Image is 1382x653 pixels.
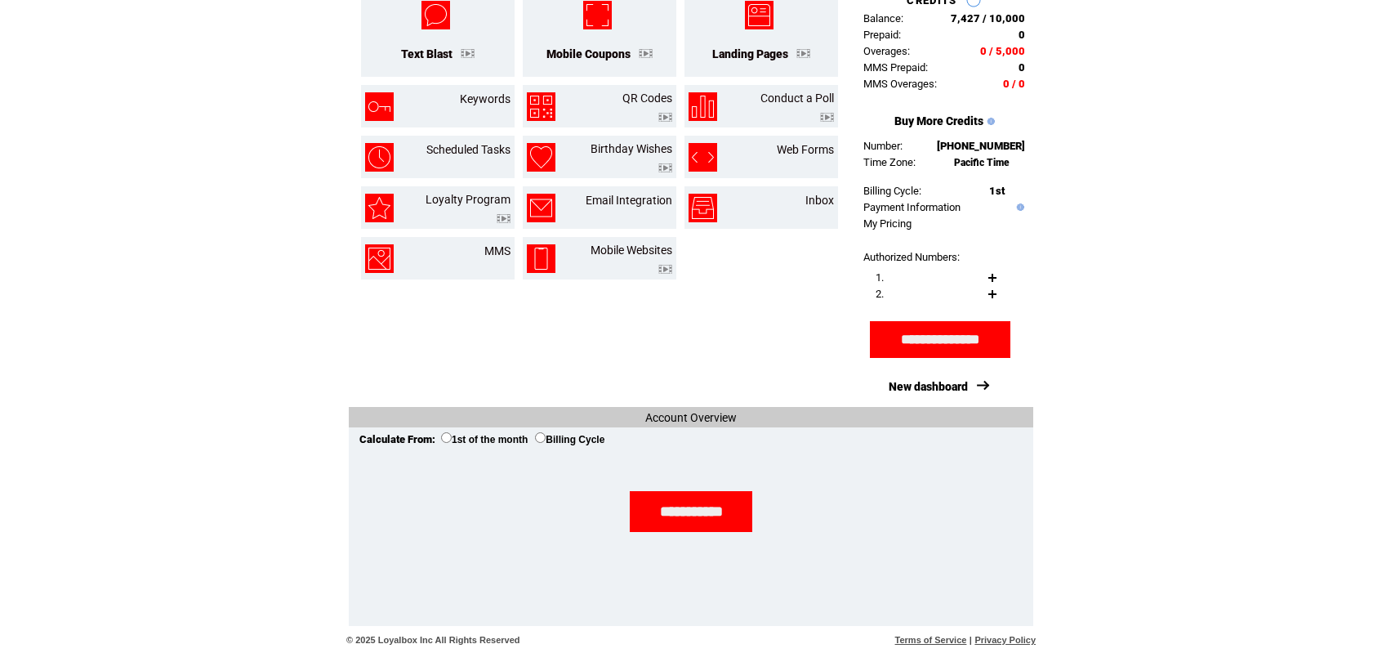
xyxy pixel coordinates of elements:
span: Balance: [863,12,903,25]
img: video.png [461,49,475,58]
img: scheduled-tasks.png [365,143,394,172]
img: mobile-coupons.png [583,1,612,29]
a: Mobile Websites [591,244,672,257]
span: Authorized Numbers: [863,251,960,263]
a: My Pricing [863,217,912,230]
input: 1st of the month [441,432,452,443]
a: Email Integration [586,194,672,207]
label: Billing Cycle [535,434,604,445]
span: 0 [1019,29,1025,41]
img: mms.png [365,244,394,273]
img: help.gif [1013,204,1024,211]
img: help.gif [983,118,995,125]
span: MMS Prepaid: [863,61,928,74]
a: Loyalty Program [426,193,510,206]
span: 1. [876,271,884,284]
span: Overages: [863,45,910,57]
span: Time Zone: [863,156,916,168]
span: Account Overview [645,411,737,424]
span: 7,427 / 10,000 [951,12,1025,25]
img: text-blast.png [421,1,450,29]
img: keywords.png [365,92,394,121]
label: 1st of the month [441,434,528,445]
span: Billing Cycle: [863,185,921,197]
img: inbox.png [689,194,717,222]
a: Web Forms [777,143,834,156]
a: QR Codes [622,92,672,105]
img: email-integration.png [527,194,555,222]
img: video.png [796,49,810,58]
img: web-forms.png [689,143,717,172]
span: © 2025 Loyalbox Inc All Rights Reserved [346,635,520,645]
img: video.png [658,163,672,172]
a: MMS [484,244,510,257]
img: mobile-websites.png [527,244,555,273]
a: Scheduled Tasks [426,143,510,156]
span: | [970,635,972,645]
span: Number: [863,140,903,152]
a: Birthday Wishes [591,142,672,155]
span: Prepaid: [863,29,901,41]
img: landing-pages.png [745,1,773,29]
a: Inbox [805,194,834,207]
a: Text Blast [401,47,452,60]
a: Terms of Service [895,635,967,645]
span: 2. [876,288,884,300]
img: video.png [497,214,510,223]
a: Privacy Policy [974,635,1036,645]
a: Conduct a Poll [760,92,834,105]
a: Buy More Credits [894,114,983,127]
a: Keywords [460,92,510,105]
a: Payment Information [863,201,961,213]
span: 0 [1019,61,1025,74]
img: birthday-wishes.png [527,143,555,172]
img: video.png [820,113,834,122]
span: Pacific Time [954,157,1010,168]
input: Billing Cycle [535,432,546,443]
img: loyalty-program.png [365,194,394,222]
img: video.png [658,113,672,122]
span: 0 / 5,000 [980,45,1025,57]
a: New dashboard [889,380,968,393]
img: conduct-a-poll.png [689,92,717,121]
img: video.png [639,49,653,58]
span: MMS Overages: [863,78,937,90]
span: [PHONE_NUMBER] [937,140,1025,152]
span: 0 / 0 [1003,78,1025,90]
a: Mobile Coupons [546,47,631,60]
img: qr-codes.png [527,92,555,121]
img: video.png [658,265,672,274]
span: Calculate From: [359,433,435,445]
span: 1st [989,185,1005,197]
a: Landing Pages [712,47,788,60]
